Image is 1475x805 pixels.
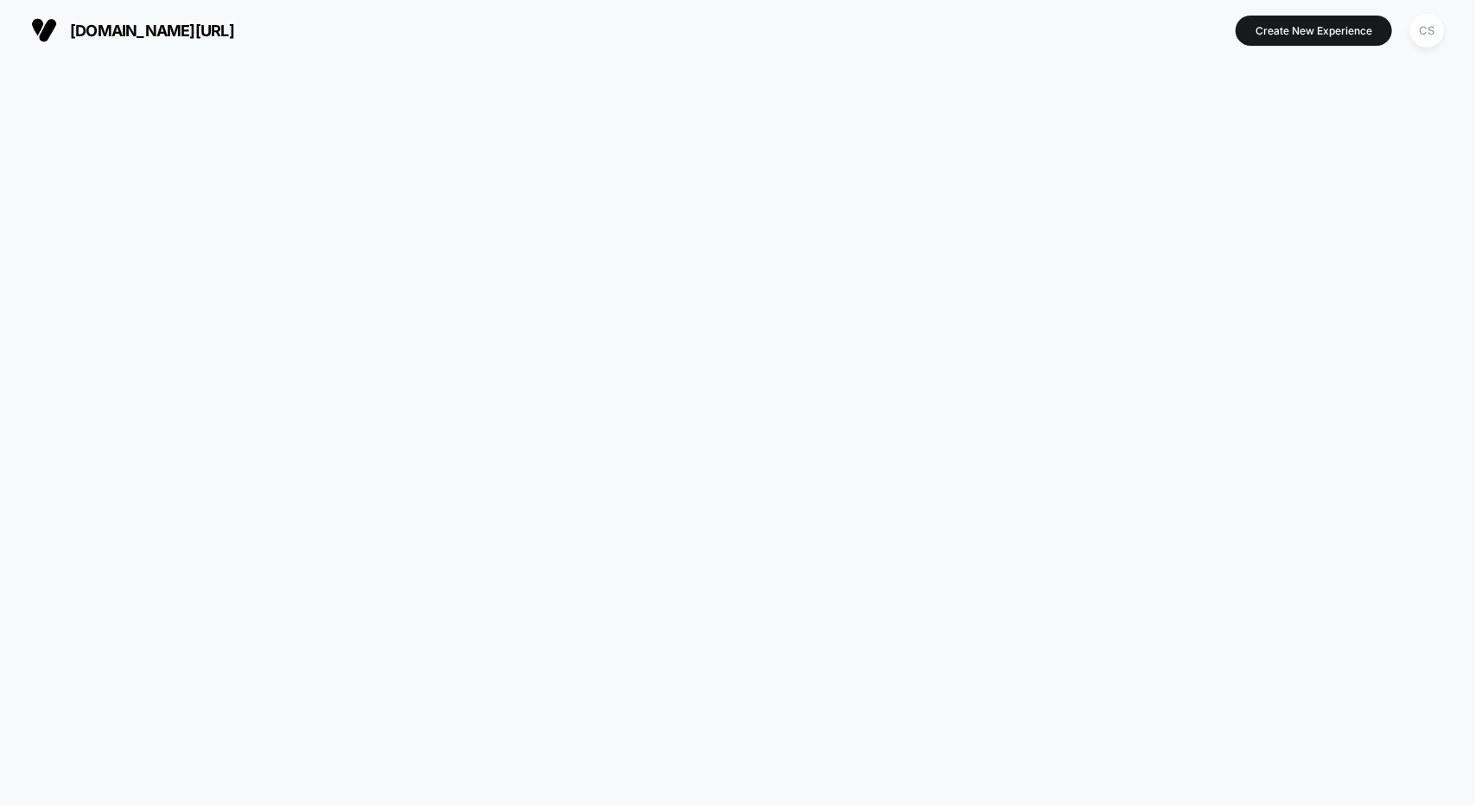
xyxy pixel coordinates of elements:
img: Visually logo [31,17,57,43]
button: Create New Experience [1236,16,1392,46]
button: [DOMAIN_NAME][URL] [26,16,239,44]
span: [DOMAIN_NAME][URL] [70,22,234,40]
div: CS [1410,14,1444,48]
button: CS [1405,13,1449,48]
